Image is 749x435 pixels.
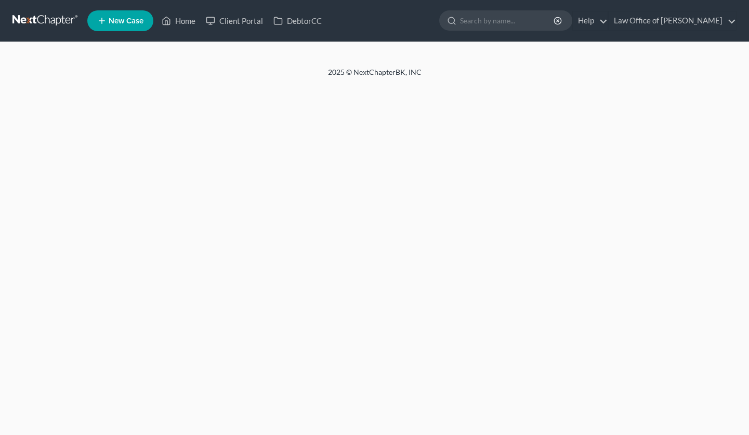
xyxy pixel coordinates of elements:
a: Help [573,11,608,30]
a: Law Office of [PERSON_NAME] [609,11,736,30]
a: Client Portal [201,11,268,30]
a: Home [156,11,201,30]
input: Search by name... [460,11,555,30]
div: 2025 © NextChapterBK, INC [78,67,671,86]
span: New Case [109,17,143,25]
a: DebtorCC [268,11,327,30]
